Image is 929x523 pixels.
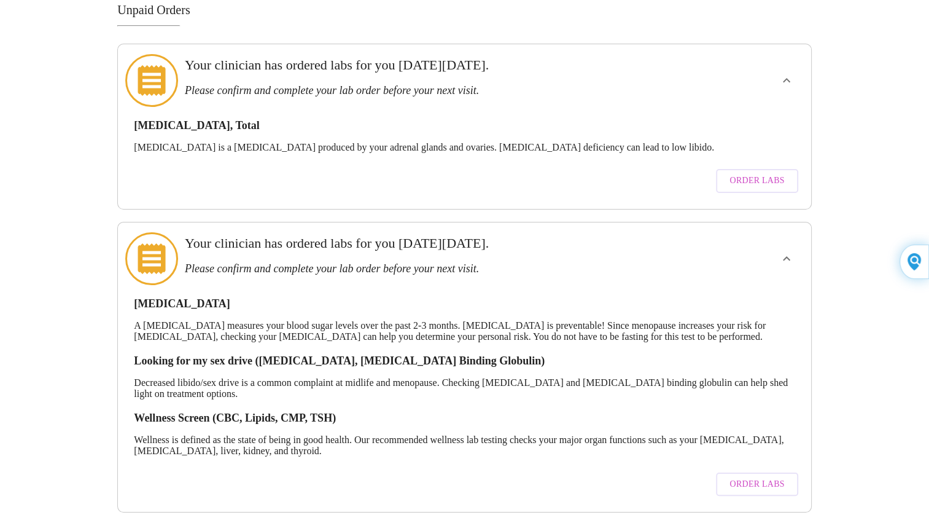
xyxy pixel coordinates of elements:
h3: Please confirm and complete your lab order before your next visit. [185,84,677,97]
button: Order Labs [716,473,798,497]
button: show more [772,244,801,273]
p: Wellness is defined as the state of being in good health. Our recommended wellness lab testing ch... [134,435,795,457]
button: Order Labs [716,169,798,193]
p: [MEDICAL_DATA] is a [MEDICAL_DATA] produced by your adrenal glands and ovaries. [MEDICAL_DATA] de... [134,142,795,153]
h3: Please confirm and complete your lab order before your next visit. [185,262,677,275]
p: A [MEDICAL_DATA] measures your blood sugar levels over the past 2-3 months. [MEDICAL_DATA] is pre... [134,320,795,342]
span: Order Labs [729,173,784,189]
h3: Looking for my sex drive ([MEDICAL_DATA], [MEDICAL_DATA] Binding Globulin) [134,355,795,368]
span: Order Labs [729,477,784,492]
h3: Unpaid Orders [117,3,811,17]
h3: Wellness Screen (CBC, Lipids, CMP, TSH) [134,412,795,425]
a: Order Labs [713,466,801,503]
button: show more [772,66,801,95]
h3: Your clinician has ordered labs for you [DATE][DATE]. [185,235,677,251]
h3: [MEDICAL_DATA] [134,297,795,310]
a: Order Labs [713,163,801,199]
h3: [MEDICAL_DATA], Total [134,119,795,132]
h3: Your clinician has ordered labs for you [DATE][DATE]. [185,57,677,73]
p: Decreased libido/sex drive is a common complaint at midlife and menopause. Checking [MEDICAL_DATA... [134,377,795,399]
